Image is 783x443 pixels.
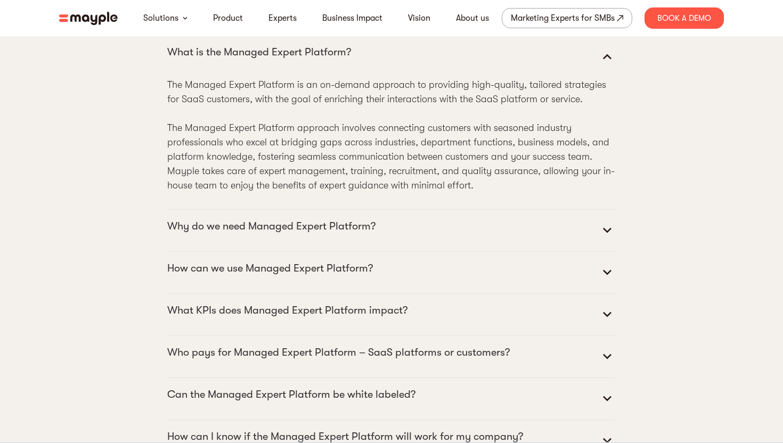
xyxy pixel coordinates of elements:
[322,12,382,24] a: Business Impact
[645,7,724,29] div: Book A Demo
[167,302,407,319] p: What KPIs does Managed Expert Platform impact?
[456,12,489,24] a: About us
[408,12,430,24] a: Vision
[213,12,243,24] a: Product
[502,8,632,28] a: Marketing Experts for SMBs
[511,11,615,26] div: Marketing Experts for SMBs
[59,12,118,25] img: mayple-logo
[167,260,616,285] summary: How can we use Managed Expert Platform?
[167,78,616,193] p: The Managed Expert Platform is an on-demand approach to providing high-quality, tailored strategi...
[183,17,187,20] img: arrow-down
[268,12,297,24] a: Experts
[167,386,616,412] summary: Can the Managed Expert Platform be white labeled?
[143,12,178,24] a: Solutions
[167,218,376,235] p: Why do we need Managed Expert Platform?
[167,218,616,243] summary: Why do we need Managed Expert Platform?
[167,44,616,69] summary: What is the Managed Expert Platform?
[167,344,510,361] p: Who pays for Managed Expert Platform – SaaS platforms or customers?
[167,344,616,370] summary: Who pays for Managed Expert Platform – SaaS platforms or customers?
[167,260,373,277] p: How can we use Managed Expert Platform?
[167,44,351,61] p: What is the Managed Expert Platform?
[167,302,616,327] summary: What KPIs does Managed Expert Platform impact?
[167,386,415,403] p: Can the Managed Expert Platform be white labeled?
